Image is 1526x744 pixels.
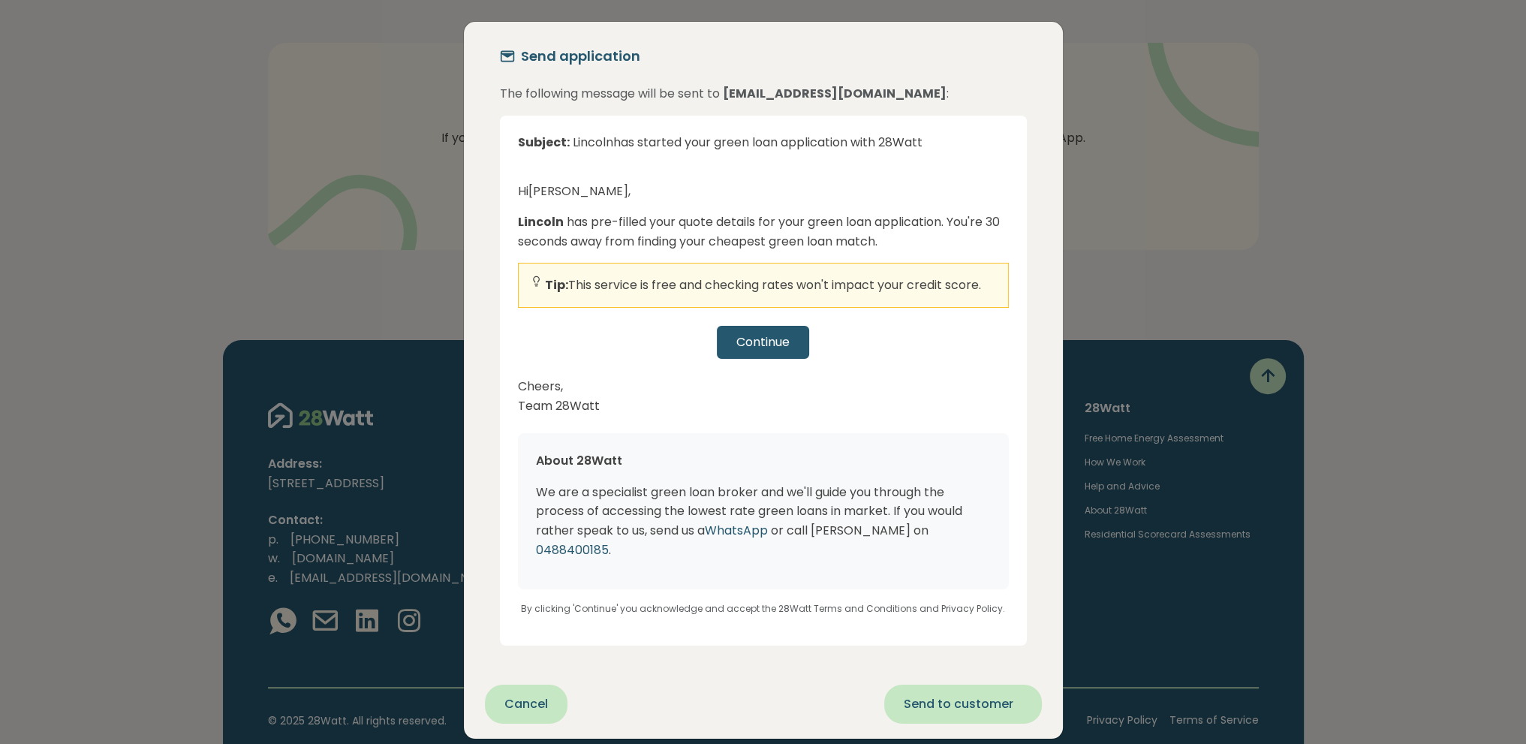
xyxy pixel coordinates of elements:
[485,685,567,724] button: Cancel
[884,685,1042,724] button: Send to customer
[518,213,564,230] strong: Lincoln
[518,134,570,151] strong: Subject:
[536,541,609,559] span: 0488400185
[518,377,1009,415] p: Cheers, Team 28Watt
[518,134,1009,170] div: Lincoln has started your green loan application with 28Watt
[705,522,768,539] span: WhatsApp
[500,84,1027,104] p: The following message will be sent to :
[545,276,981,295] p: This service is free and checking rates won't impact your credit score.
[545,276,568,294] strong: Tip:
[518,589,1009,616] p: By clicking 'Continue' you acknowledge and accept the 28Watt Terms and Conditions and Privacy Pol...
[536,483,991,559] p: We are a specialist green loan broker and we'll guide you through the process of accessing the lo...
[536,452,622,469] span: About 28Watt
[504,695,548,713] span: Cancel
[518,212,1009,251] p: has pre-filled your quote details for your green loan application. You're 30 seconds away from fi...
[521,46,640,66] h5: Send application
[518,182,1009,201] p: Hi [PERSON_NAME] ,
[723,85,947,102] strong: [EMAIL_ADDRESS][DOMAIN_NAME]
[904,695,1013,713] span: Send to customer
